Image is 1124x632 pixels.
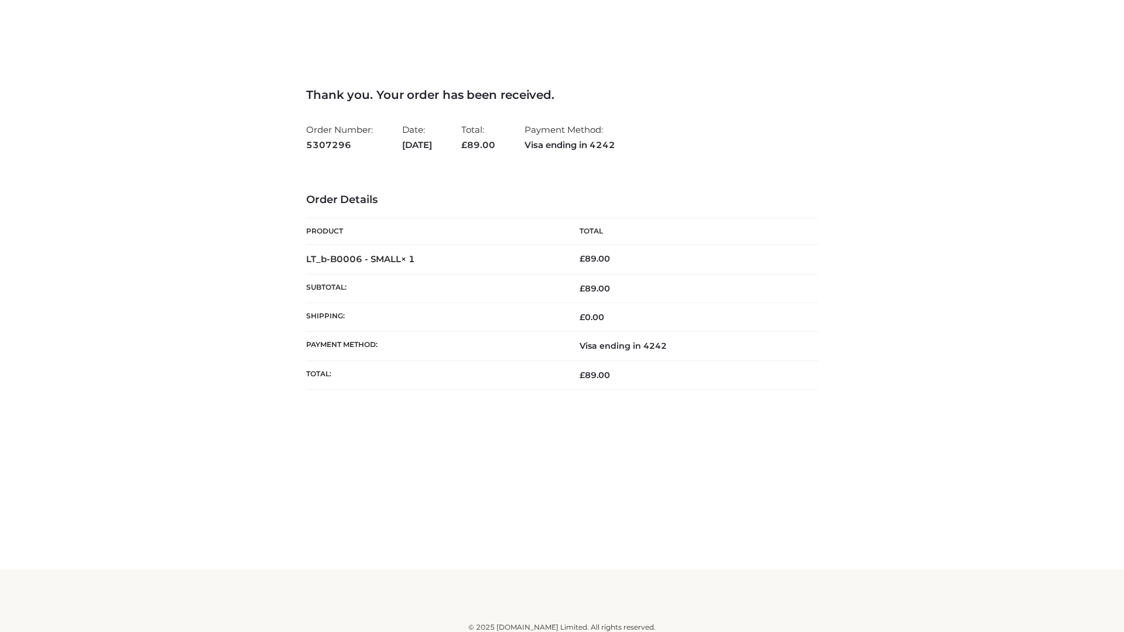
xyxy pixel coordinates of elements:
th: Product [306,218,562,245]
bdi: 89.00 [580,253,610,264]
strong: × 1 [401,253,415,265]
span: 89.00 [461,139,495,150]
span: £ [461,139,467,150]
li: Total: [461,119,495,155]
span: £ [580,253,585,264]
th: Subtotal: [306,274,562,303]
li: Order Number: [306,119,373,155]
td: Visa ending in 4242 [562,332,818,360]
th: Total: [306,360,562,389]
span: £ [580,312,585,322]
h3: Thank you. Your order has been received. [306,88,818,102]
span: 89.00 [580,283,610,294]
strong: 5307296 [306,138,373,153]
strong: [DATE] [402,138,432,153]
th: Total [562,218,818,245]
li: Date: [402,119,432,155]
h3: Order Details [306,194,818,207]
strong: Visa ending in 4242 [525,138,615,153]
strong: LT_b-B0006 - SMALL [306,253,415,265]
span: 89.00 [580,370,610,380]
bdi: 0.00 [580,312,604,322]
th: Shipping: [306,303,562,332]
th: Payment method: [306,332,562,360]
li: Payment Method: [525,119,615,155]
span: £ [580,370,585,380]
span: £ [580,283,585,294]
